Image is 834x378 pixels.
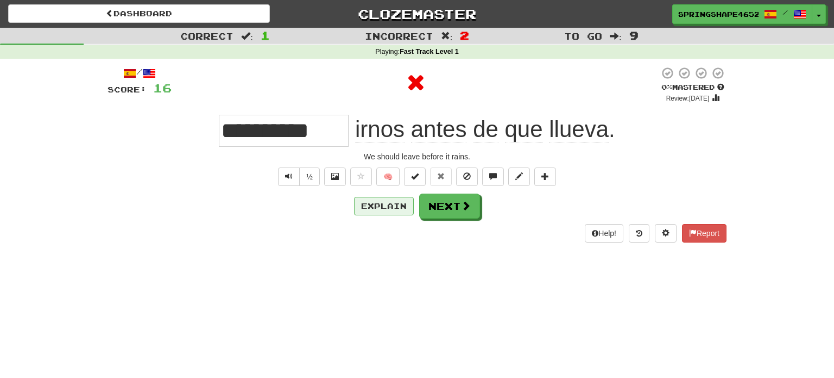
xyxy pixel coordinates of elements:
span: antes [411,116,467,142]
small: Review: [DATE] [666,95,710,102]
span: Score: [108,85,147,94]
button: Add to collection (alt+a) [534,168,556,186]
span: 16 [153,81,172,95]
span: 0 % [661,83,672,91]
span: SpringShape4652 [678,9,759,19]
span: : [241,32,253,41]
button: 🧠 [376,168,400,186]
span: To go [564,30,602,41]
button: ½ [299,168,320,186]
span: llueva [549,116,609,142]
button: Help! [585,224,623,243]
button: Reset to 0% Mastered (alt+r) [430,168,452,186]
button: Ignore sentence (alt+i) [456,168,478,186]
span: : [610,32,622,41]
button: Next [419,194,480,219]
span: Correct [180,30,233,41]
span: . [349,116,615,142]
button: Discuss sentence (alt+u) [482,168,504,186]
div: We should leave before it rains. [108,151,726,162]
div: / [108,66,172,80]
span: / [782,9,788,16]
button: Edit sentence (alt+d) [508,168,530,186]
button: Round history (alt+y) [629,224,649,243]
button: Play sentence audio (ctl+space) [278,168,300,186]
button: Set this sentence to 100% Mastered (alt+m) [404,168,426,186]
button: Favorite sentence (alt+f) [350,168,372,186]
a: Dashboard [8,4,270,23]
span: Incorrect [365,30,433,41]
a: Clozemaster [286,4,548,23]
button: Show image (alt+x) [324,168,346,186]
button: Report [682,224,726,243]
span: 9 [629,29,639,42]
span: de [473,116,498,142]
div: Text-to-speech controls [276,168,320,186]
span: 2 [460,29,469,42]
span: 1 [261,29,270,42]
div: Mastered [659,83,726,92]
span: irnos [355,116,405,142]
span: que [505,116,543,142]
a: SpringShape4652 / [672,4,812,24]
button: Explain [354,197,414,215]
strong: Fast Track Level 1 [400,48,459,55]
span: : [441,32,453,41]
